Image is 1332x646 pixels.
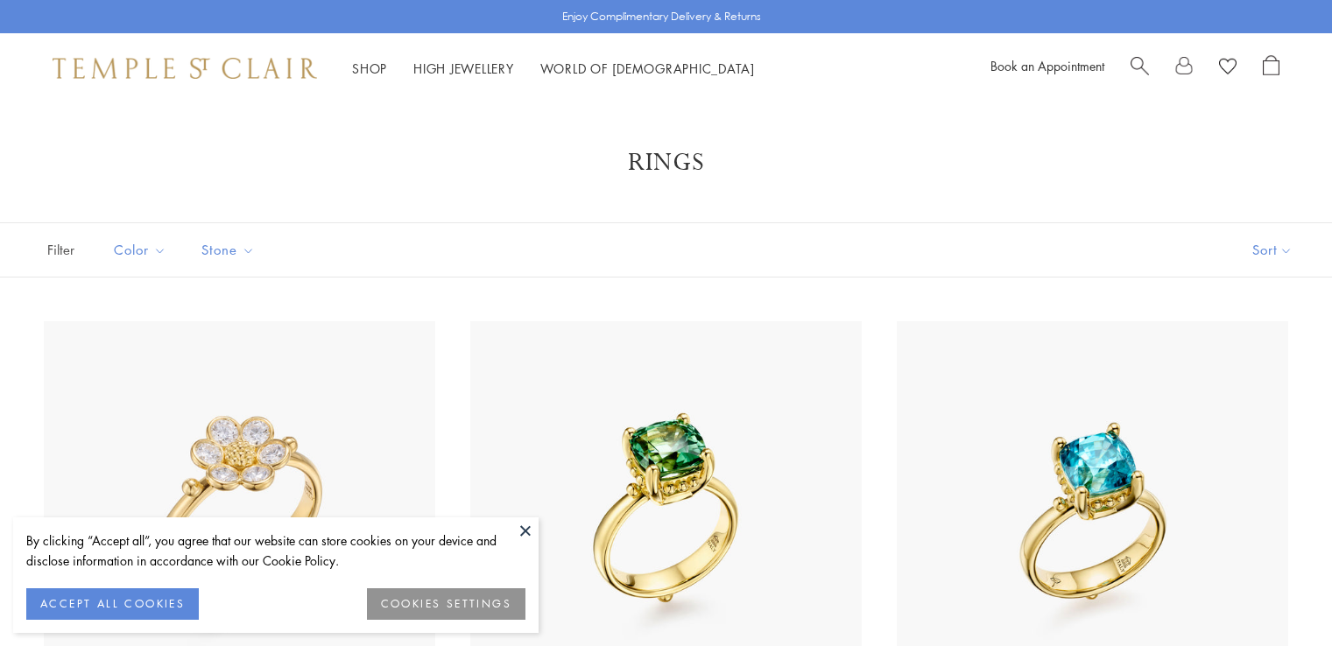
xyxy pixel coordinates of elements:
[105,239,180,261] span: Color
[101,230,180,270] button: Color
[26,530,525,571] div: By clicking “Accept all”, you agree that our website can store cookies on your device and disclos...
[540,60,755,77] a: World of [DEMOGRAPHIC_DATA]World of [DEMOGRAPHIC_DATA]
[70,147,1262,179] h1: Rings
[352,60,387,77] a: ShopShop
[413,60,514,77] a: High JewelleryHigh Jewellery
[1263,55,1279,81] a: Open Shopping Bag
[1213,223,1332,277] button: Show sort by
[562,8,761,25] p: Enjoy Complimentary Delivery & Returns
[1131,55,1149,81] a: Search
[990,57,1104,74] a: Book an Appointment
[188,230,268,270] button: Stone
[1244,564,1314,628] iframe: Gorgias live chat messenger
[352,58,755,80] nav: Main navigation
[367,588,525,620] button: COOKIES SETTINGS
[26,588,199,620] button: ACCEPT ALL COOKIES
[193,239,268,261] span: Stone
[53,58,317,79] img: Temple St. Clair
[1219,55,1237,81] a: View Wishlist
